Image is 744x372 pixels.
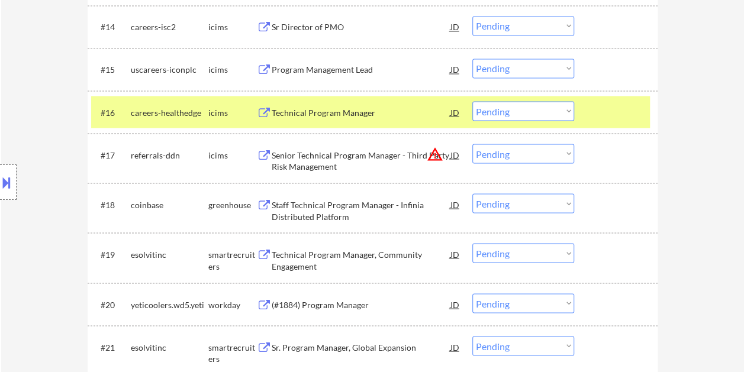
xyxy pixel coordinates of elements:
div: yeticoolers.wd5.yeti [131,299,208,310]
div: JD [449,16,461,37]
div: Technical Program Manager, Community Engagement [272,248,450,271]
div: JD [449,243,461,264]
div: icims [208,21,257,33]
div: esolvitinc [131,341,208,353]
div: Sr. Program Manager, Global Expansion [272,341,450,353]
div: Technical Program Manager [272,106,450,118]
div: #20 [101,299,121,310]
div: (#1884) Program Manager [272,299,450,310]
div: Sr Director of PMO [272,21,450,33]
div: smartrecruiters [208,341,257,364]
div: workday [208,299,257,310]
div: JD [449,293,461,315]
div: #14 [101,21,121,33]
div: JD [449,193,461,215]
div: Staff Technical Program Manager - Infinia Distributed Platform [272,199,450,222]
div: careers-isc2 [131,21,208,33]
div: Program Management Lead [272,64,450,76]
div: JD [449,59,461,80]
div: icims [208,106,257,118]
div: #21 [101,341,121,353]
div: JD [449,144,461,165]
div: icims [208,64,257,76]
div: JD [449,101,461,122]
div: smartrecruiters [208,248,257,271]
div: #15 [101,64,121,76]
div: JD [449,336,461,357]
div: uscareers-iconplc [131,64,208,76]
div: Senior Technical Program Manager - Third Party Risk Management [272,149,450,172]
div: icims [208,149,257,161]
div: greenhouse [208,199,257,211]
button: warning_amber [427,145,443,162]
